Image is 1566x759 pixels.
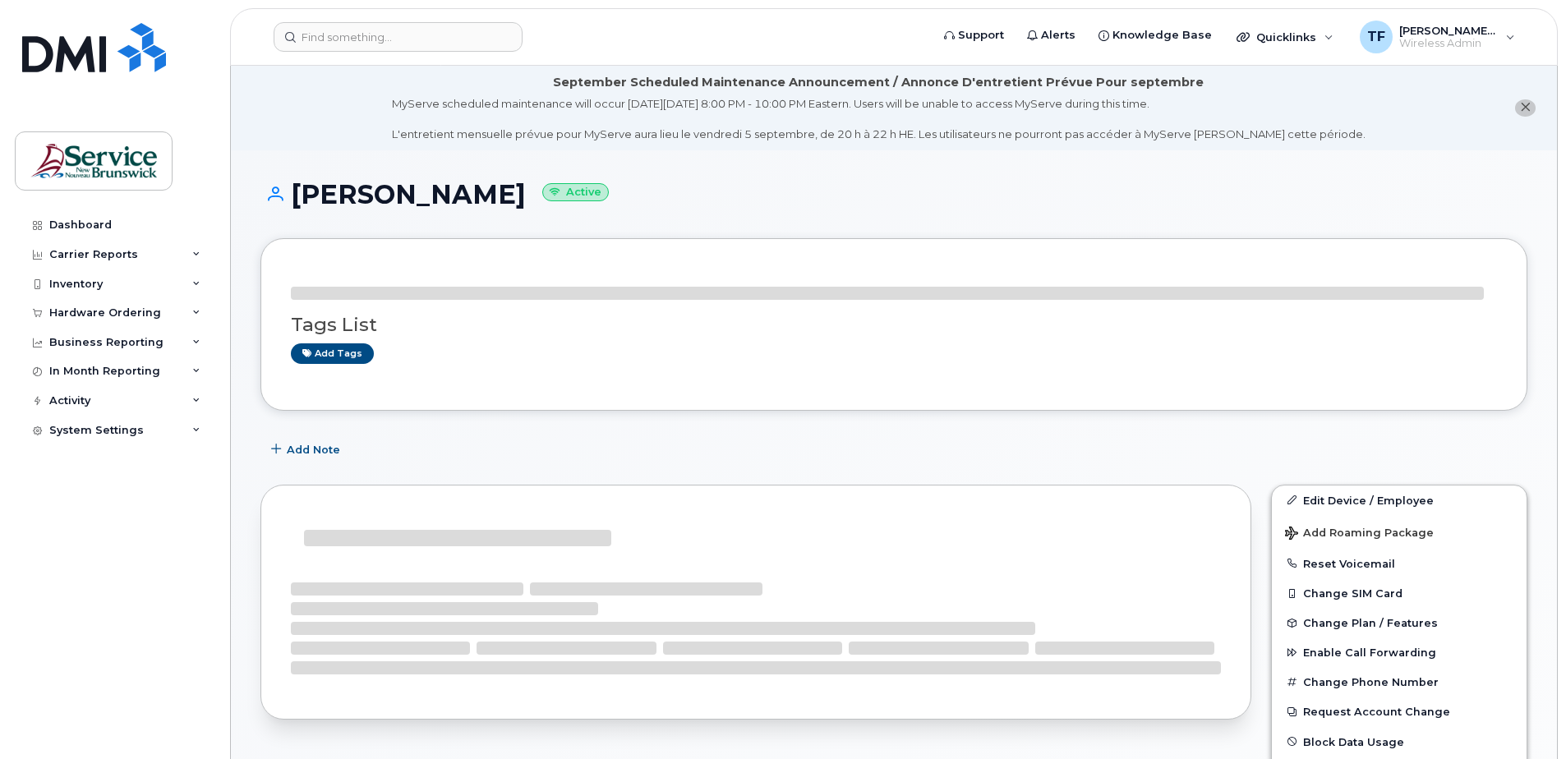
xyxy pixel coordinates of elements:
[1272,608,1527,637] button: Change Plan / Features
[1272,485,1527,515] a: Edit Device / Employee
[392,96,1366,142] div: MyServe scheduled maintenance will occur [DATE][DATE] 8:00 PM - 10:00 PM Eastern. Users will be u...
[1272,637,1527,667] button: Enable Call Forwarding
[1272,578,1527,608] button: Change SIM Card
[1272,697,1527,726] button: Request Account Change
[1272,549,1527,578] button: Reset Voicemail
[1272,515,1527,549] button: Add Roaming Package
[291,315,1497,335] h3: Tags List
[287,442,340,458] span: Add Note
[542,183,609,202] small: Active
[260,180,1527,209] h1: [PERSON_NAME]
[1303,617,1438,629] span: Change Plan / Features
[291,343,374,364] a: Add tags
[553,74,1204,91] div: September Scheduled Maintenance Announcement / Annonce D'entretient Prévue Pour septembre
[1272,727,1527,757] button: Block Data Usage
[1285,527,1434,542] span: Add Roaming Package
[1515,99,1536,117] button: close notification
[1303,646,1436,659] span: Enable Call Forwarding
[260,435,354,465] button: Add Note
[1272,667,1527,697] button: Change Phone Number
